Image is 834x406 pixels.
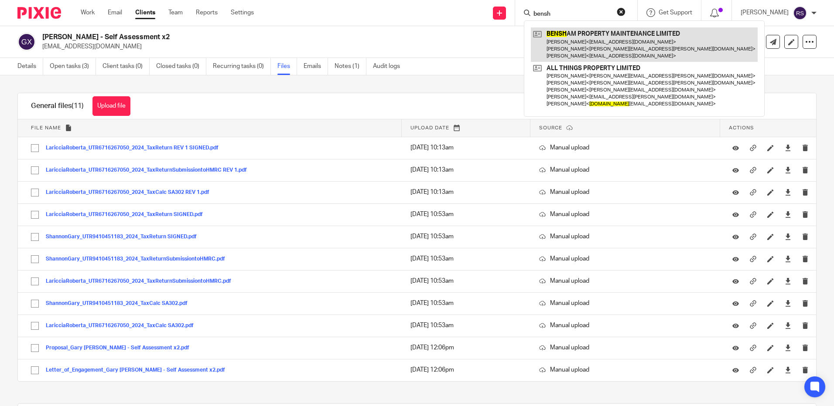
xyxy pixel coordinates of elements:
a: Download [785,254,791,263]
span: File name [31,125,61,130]
p: [DATE] 12:06pm [410,365,522,374]
a: Client tasks (0) [103,58,150,75]
p: Manual upload [539,254,711,263]
img: Pixie [17,7,61,19]
p: [DATE] 10:53am [410,254,522,263]
a: Download [785,321,791,330]
input: Select [27,140,43,156]
p: [DATE] 10:53am [410,232,522,241]
a: Download [785,277,791,285]
a: Open tasks (3) [50,58,96,75]
input: Select [27,251,43,267]
a: Email [108,8,122,17]
img: svg%3E [793,6,807,20]
a: Work [81,8,95,17]
p: Manual upload [539,277,711,285]
span: Source [539,125,562,130]
a: Download [785,210,791,219]
input: Select [27,229,43,245]
span: Upload date [410,125,449,130]
a: Emails [304,58,328,75]
p: [DATE] 10:53am [410,210,522,219]
p: Manual upload [539,365,711,374]
a: Download [785,232,791,241]
button: LaricciaRoberta_UTR6716267050_2024_TaxReturnSubmissiontoHMRC REV 1.pdf [46,167,253,173]
p: Manual upload [539,321,711,330]
input: Select [27,362,43,379]
a: Reports [196,8,218,17]
span: (11) [72,102,84,109]
a: Download [785,188,791,196]
input: Select [27,184,43,201]
img: svg%3E [17,33,36,51]
p: Manual upload [539,299,711,308]
p: [DATE] 10:53am [410,321,522,330]
p: Manual upload [539,232,711,241]
button: LaricciaRoberta_UTR6716267050_2024_TaxReturnSubmissiontoHMRC.pdf [46,278,238,284]
button: LaricciaRoberta_UTR6716267050_2024_TaxReturn SIGNED.pdf [46,212,209,218]
a: Details [17,58,43,75]
a: Download [785,166,791,174]
button: LaricciaRoberta_UTR6716267050_2024_TaxReturn REV 1 SIGNED.pdf [46,145,225,151]
a: Notes (1) [335,58,366,75]
p: [DATE] 10:53am [410,299,522,308]
p: Manual upload [539,166,711,174]
input: Search [533,10,611,18]
button: ShannonGary_UTR9410451183_2024_TaxCalc SA302.pdf [46,301,194,307]
a: Settings [231,8,254,17]
p: [DATE] 12:06pm [410,343,522,352]
span: Actions [729,125,754,130]
a: Recurring tasks (0) [213,58,271,75]
p: Manual upload [539,210,711,219]
input: Select [27,318,43,334]
h2: [PERSON_NAME] - Self Assessment x2 [42,33,567,42]
a: Closed tasks (0) [156,58,206,75]
a: Files [277,58,297,75]
p: [DATE] 10:13am [410,143,522,152]
p: Manual upload [539,188,711,196]
p: Manual upload [539,343,711,352]
input: Select [27,295,43,312]
p: [PERSON_NAME] [741,8,789,17]
p: [DATE] 10:53am [410,277,522,285]
a: Download [785,343,791,352]
button: Letter_of_Engagement_Gary [PERSON_NAME] - Self Assessment x2.pdf [46,367,232,373]
a: Download [785,143,791,152]
p: Manual upload [539,143,711,152]
button: ShannonGary_UTR9410451183_2024_TaxReturn SIGNED.pdf [46,234,203,240]
input: Select [27,206,43,223]
input: Select [27,273,43,290]
button: LaricciaRoberta_UTR6716267050_2024_TaxCalc SA302.pdf [46,323,200,329]
a: Audit logs [373,58,407,75]
a: Clients [135,8,155,17]
h1: General files [31,101,84,111]
span: Get Support [659,10,692,16]
a: Download [785,365,791,374]
button: Clear [617,7,625,16]
input: Select [27,340,43,356]
p: [DATE] 10:13am [410,166,522,174]
a: Download [785,299,791,308]
input: Select [27,162,43,179]
button: Upload file [92,96,130,116]
p: [EMAIL_ADDRESS][DOMAIN_NAME] [42,42,698,51]
button: LaricciaRoberta_UTR6716267050_2024_TaxCalc SA302 REV 1.pdf [46,189,216,196]
button: Proposal_Gary [PERSON_NAME] - Self Assessment x2.pdf [46,345,196,351]
a: Team [168,8,183,17]
p: [DATE] 10:13am [410,188,522,196]
button: ShannonGary_UTR9410451183_2024_TaxReturnSubmissiontoHMRC.pdf [46,256,232,262]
